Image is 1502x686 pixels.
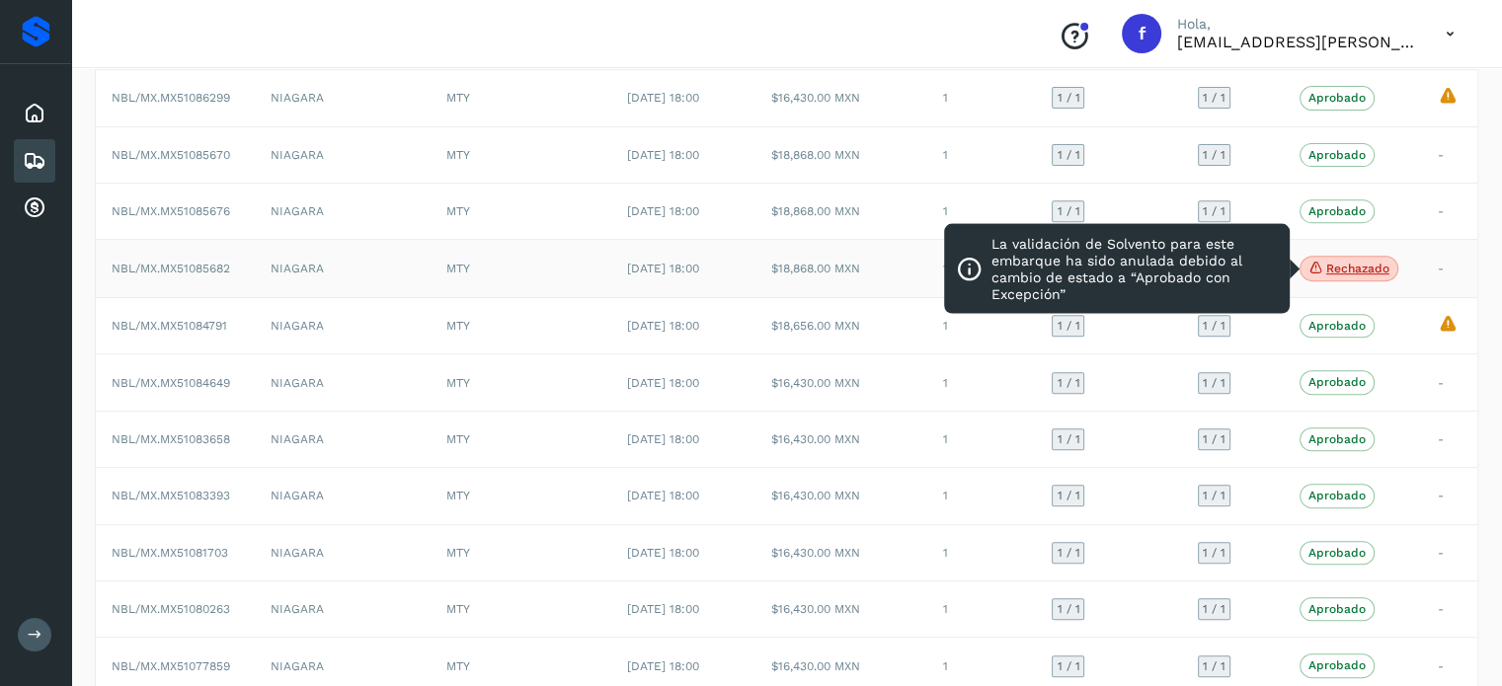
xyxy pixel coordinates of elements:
[1057,92,1079,104] span: 1 / 1
[627,602,699,616] span: [DATE] 18:00
[255,468,431,524] td: NIAGARA
[627,204,699,218] span: [DATE] 18:00
[927,411,1036,467] td: 1
[927,524,1036,580] td: 1
[927,240,1036,298] td: 1
[927,581,1036,638] td: 1
[446,432,470,446] span: MTY
[927,298,1036,354] td: 1
[1308,204,1366,218] p: Aprobado
[1422,354,1477,411] td: -
[1057,205,1079,217] span: 1 / 1
[446,659,470,673] span: MTY
[927,126,1036,183] td: 1
[1422,184,1477,240] td: -
[255,411,431,467] td: NIAGARA
[446,148,470,162] span: MTY
[1057,490,1079,501] span: 1 / 1
[627,91,699,105] span: [DATE] 18:00
[1203,92,1225,104] span: 1 / 1
[112,659,230,673] span: NBL/MX.MX51077859
[446,602,470,616] span: MTY
[255,354,431,411] td: NIAGARA
[627,376,699,390] span: [DATE] 18:00
[755,70,927,126] td: $16,430.00 MXN
[446,319,470,333] span: MTY
[627,319,699,333] span: [DATE] 18:00
[1308,319,1366,333] p: Aprobado
[112,148,230,162] span: NBL/MX.MX51085670
[1326,262,1389,275] p: Rechazado
[446,546,470,560] span: MTY
[446,489,470,502] span: MTY
[1057,149,1079,161] span: 1 / 1
[1422,468,1477,524] td: -
[112,432,230,446] span: NBL/MX.MX51083658
[1422,524,1477,580] td: -
[755,524,927,580] td: $16,430.00 MXN
[1057,433,1079,445] span: 1 / 1
[1203,320,1225,332] span: 1 / 1
[1422,240,1477,298] td: -
[627,148,699,162] span: [DATE] 18:00
[112,376,230,390] span: NBL/MX.MX51084649
[1177,16,1414,33] p: Hola,
[927,354,1036,411] td: 1
[1203,490,1225,501] span: 1 / 1
[1057,660,1079,672] span: 1 / 1
[255,184,431,240] td: NIAGARA
[627,432,699,446] span: [DATE] 18:00
[255,240,431,298] td: NIAGARA
[1203,547,1225,559] span: 1 / 1
[755,298,927,354] td: $18,656.00 MXN
[755,411,927,467] td: $16,430.00 MXN
[446,204,470,218] span: MTY
[1203,433,1225,445] span: 1 / 1
[446,262,470,275] span: MTY
[1057,377,1079,389] span: 1 / 1
[112,319,227,333] span: NBL/MX.MX51084791
[112,262,230,275] span: NBL/MX.MX51085682
[1057,603,1079,615] span: 1 / 1
[446,91,470,105] span: MTY
[1203,149,1225,161] span: 1 / 1
[1308,432,1366,446] p: Aprobado
[255,70,431,126] td: NIAGARA
[1308,489,1366,502] p: Aprobado
[112,91,230,105] span: NBL/MX.MX51086299
[255,298,431,354] td: NIAGARA
[14,139,55,183] div: Embarques
[755,184,927,240] td: $18,868.00 MXN
[1203,205,1225,217] span: 1 / 1
[755,468,927,524] td: $16,430.00 MXN
[1422,411,1477,467] td: -
[755,354,927,411] td: $16,430.00 MXN
[112,489,230,502] span: NBL/MX.MX51083393
[1308,602,1366,616] p: Aprobado
[255,126,431,183] td: NIAGARA
[1308,91,1366,105] p: Aprobado
[446,376,470,390] span: MTY
[627,659,699,673] span: [DATE] 18:00
[991,236,1278,302] p: La validación de Solvento para este embarque ha sido anulada debido al cambio de estado a “Aproba...
[1308,658,1366,672] p: Aprobado
[112,204,230,218] span: NBL/MX.MX51085676
[255,581,431,638] td: NIAGARA
[755,126,927,183] td: $18,868.00 MXN
[927,70,1036,126] td: 1
[1422,581,1477,638] td: -
[14,187,55,230] div: Cuentas por cobrar
[755,581,927,638] td: $16,430.00 MXN
[1203,603,1225,615] span: 1 / 1
[927,468,1036,524] td: 1
[112,546,228,560] span: NBL/MX.MX51081703
[1422,126,1477,183] td: -
[627,262,699,275] span: [DATE] 18:00
[1308,148,1366,162] p: Aprobado
[1203,377,1225,389] span: 1 / 1
[755,240,927,298] td: $18,868.00 MXN
[1308,375,1366,389] p: Aprobado
[1308,546,1366,560] p: Aprobado
[1057,547,1079,559] span: 1 / 1
[627,489,699,502] span: [DATE] 18:00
